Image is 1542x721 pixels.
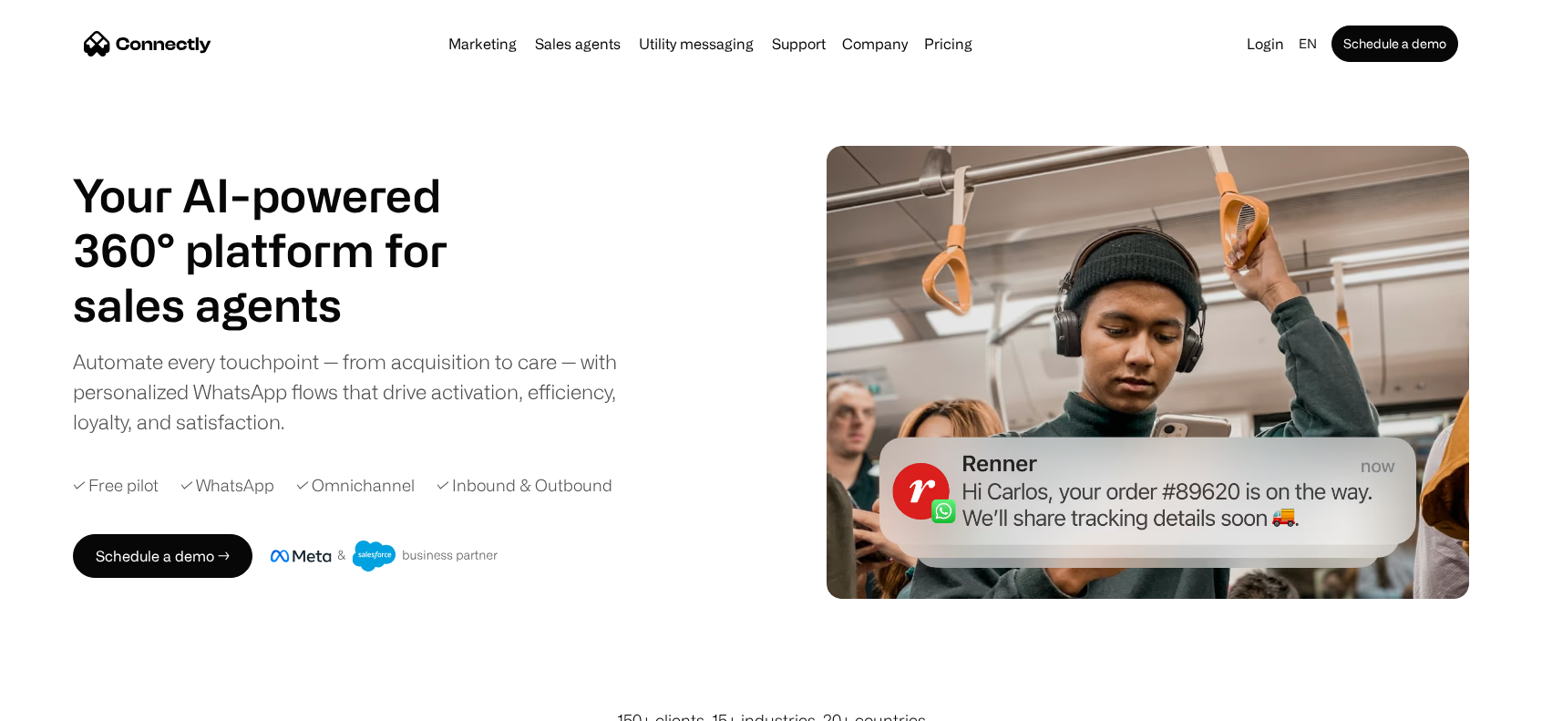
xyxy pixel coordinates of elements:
ul: Language list [36,689,109,715]
div: ✓ Omnichannel [296,473,415,498]
div: Automate every touchpoint — from acquisition to care — with personalized WhatsApp flows that driv... [73,346,647,437]
div: en [1299,31,1317,57]
a: home [84,30,211,57]
a: Marketing [441,36,524,51]
h1: sales agents [73,277,492,332]
div: ✓ Inbound & Outbound [437,473,612,498]
div: en [1291,31,1328,57]
h1: Your AI-powered 360° platform for [73,168,492,277]
div: Company [842,31,908,57]
div: 1 of 4 [73,277,492,332]
a: Login [1239,31,1291,57]
div: ✓ Free pilot [73,473,159,498]
div: ✓ WhatsApp [180,473,274,498]
a: Sales agents [528,36,628,51]
a: Schedule a demo [1331,26,1458,62]
a: Pricing [917,36,980,51]
a: Support [765,36,833,51]
img: Meta and Salesforce business partner badge. [271,541,499,572]
a: Schedule a demo → [73,534,252,578]
aside: Language selected: English [18,687,109,715]
a: Utility messaging [632,36,761,51]
div: carousel [73,277,492,332]
div: Company [837,31,913,57]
